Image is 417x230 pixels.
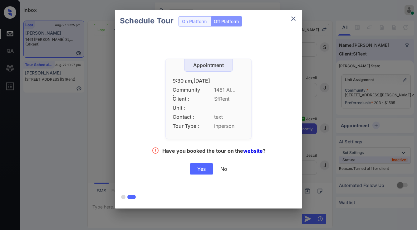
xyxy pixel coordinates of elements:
a: website [243,148,263,154]
div: Yes [190,163,213,175]
button: close [287,12,300,25]
span: inperson [214,123,244,129]
div: Have you booked the tour on the ? [162,148,266,156]
span: Unit : [173,105,201,111]
span: Contact : [173,114,201,120]
span: SfRent [214,96,244,102]
span: Client : [173,96,201,102]
span: text [214,114,244,120]
div: Appointment [184,62,233,68]
h2: Schedule Tour [115,10,179,32]
span: 1461 Al... [214,87,244,93]
div: No [220,166,227,172]
span: Tour Type : [173,123,201,129]
span: Community : [173,87,201,93]
div: 9:30 am,[DATE] [173,78,244,84]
